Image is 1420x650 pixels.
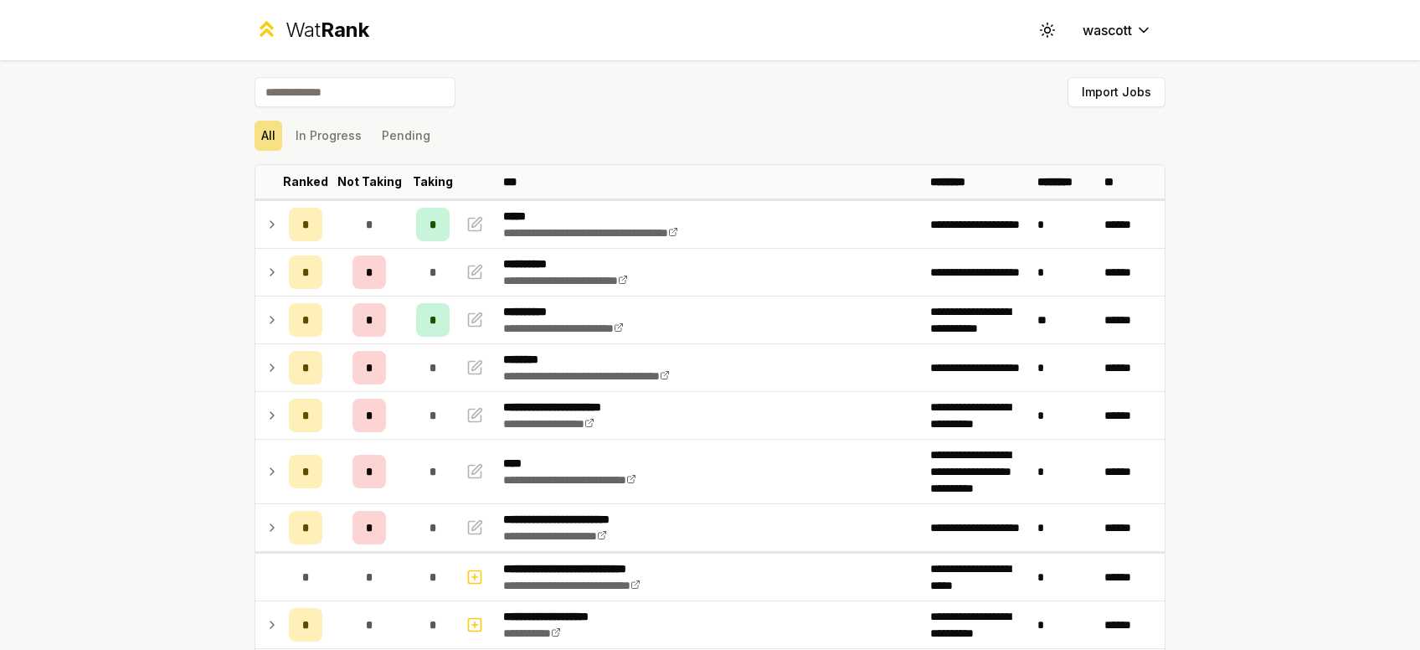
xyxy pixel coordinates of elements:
[337,173,402,190] p: Not Taking
[1083,20,1132,40] span: wascott
[321,18,369,42] span: Rank
[255,17,369,44] a: WatRank
[413,173,453,190] p: Taking
[1068,77,1165,107] button: Import Jobs
[1069,15,1165,45] button: wascott
[286,17,369,44] div: Wat
[255,121,282,151] button: All
[283,173,328,190] p: Ranked
[289,121,368,151] button: In Progress
[375,121,437,151] button: Pending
